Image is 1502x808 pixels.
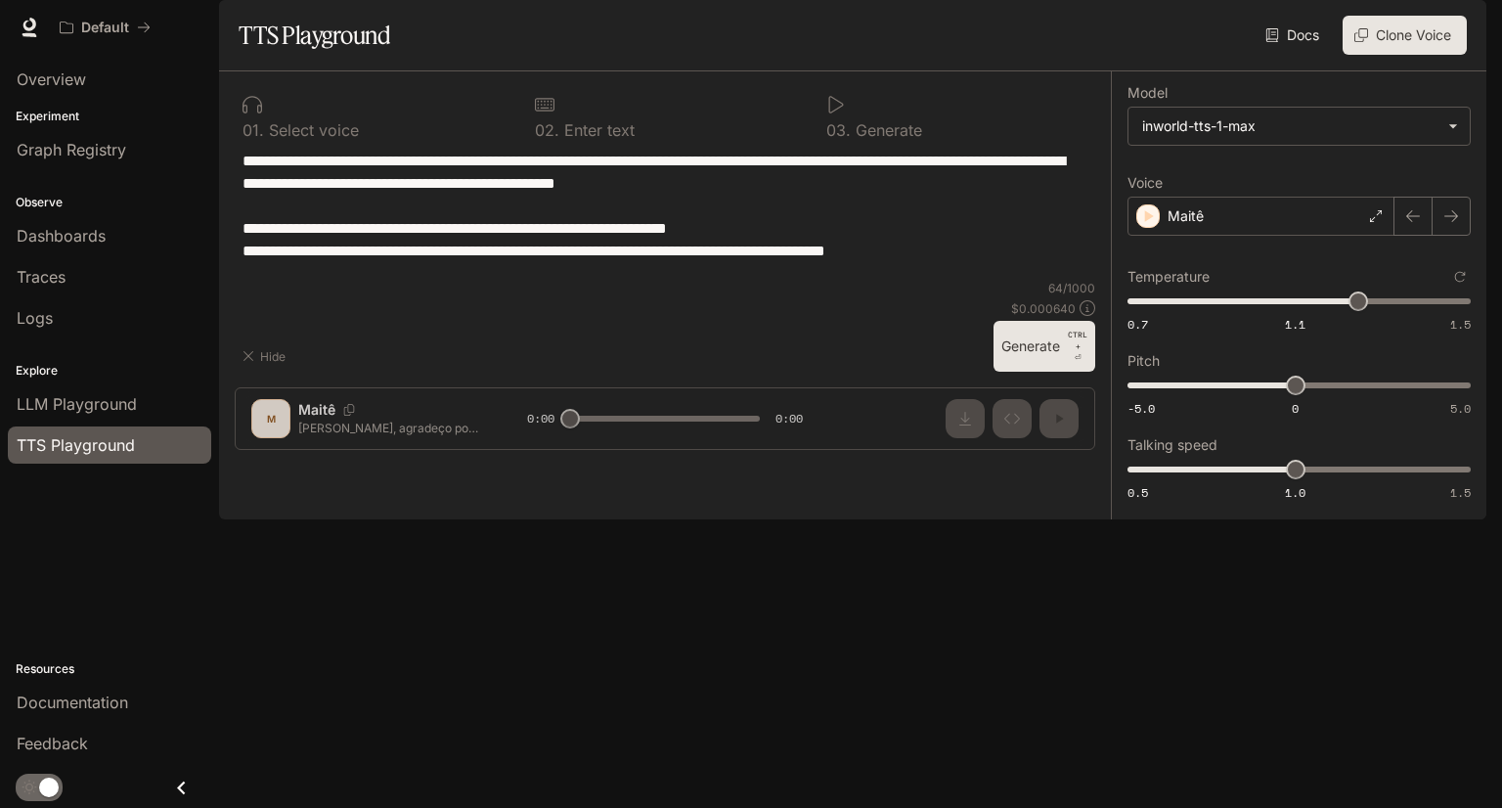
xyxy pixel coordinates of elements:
[1127,438,1217,452] p: Talking speed
[1168,206,1204,226] p: Maitê
[239,16,390,55] h1: TTS Playground
[1450,484,1471,501] span: 1.5
[243,122,264,138] p: 0 1 .
[1127,400,1155,417] span: -5.0
[535,122,559,138] p: 0 2 .
[1450,316,1471,333] span: 1.5
[1285,484,1305,501] span: 1.0
[994,321,1095,372] button: GenerateCTRL +⏎
[1343,16,1467,55] button: Clone Voice
[1127,176,1163,190] p: Voice
[1127,354,1160,368] p: Pitch
[851,122,922,138] p: Generate
[1127,270,1210,284] p: Temperature
[1127,316,1148,333] span: 0.7
[1292,400,1299,417] span: 0
[826,122,851,138] p: 0 3 .
[1450,400,1471,417] span: 5.0
[1068,329,1087,352] p: CTRL +
[1285,316,1305,333] span: 1.1
[51,8,159,47] button: All workspaces
[559,122,635,138] p: Enter text
[1128,108,1470,145] div: inworld-tts-1-max
[1127,484,1148,501] span: 0.5
[235,340,297,372] button: Hide
[1127,86,1168,100] p: Model
[1068,329,1087,364] p: ⏎
[264,122,359,138] p: Select voice
[1142,116,1438,136] div: inworld-tts-1-max
[81,20,129,36] p: Default
[1261,16,1327,55] a: Docs
[1449,266,1471,288] button: Reset to default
